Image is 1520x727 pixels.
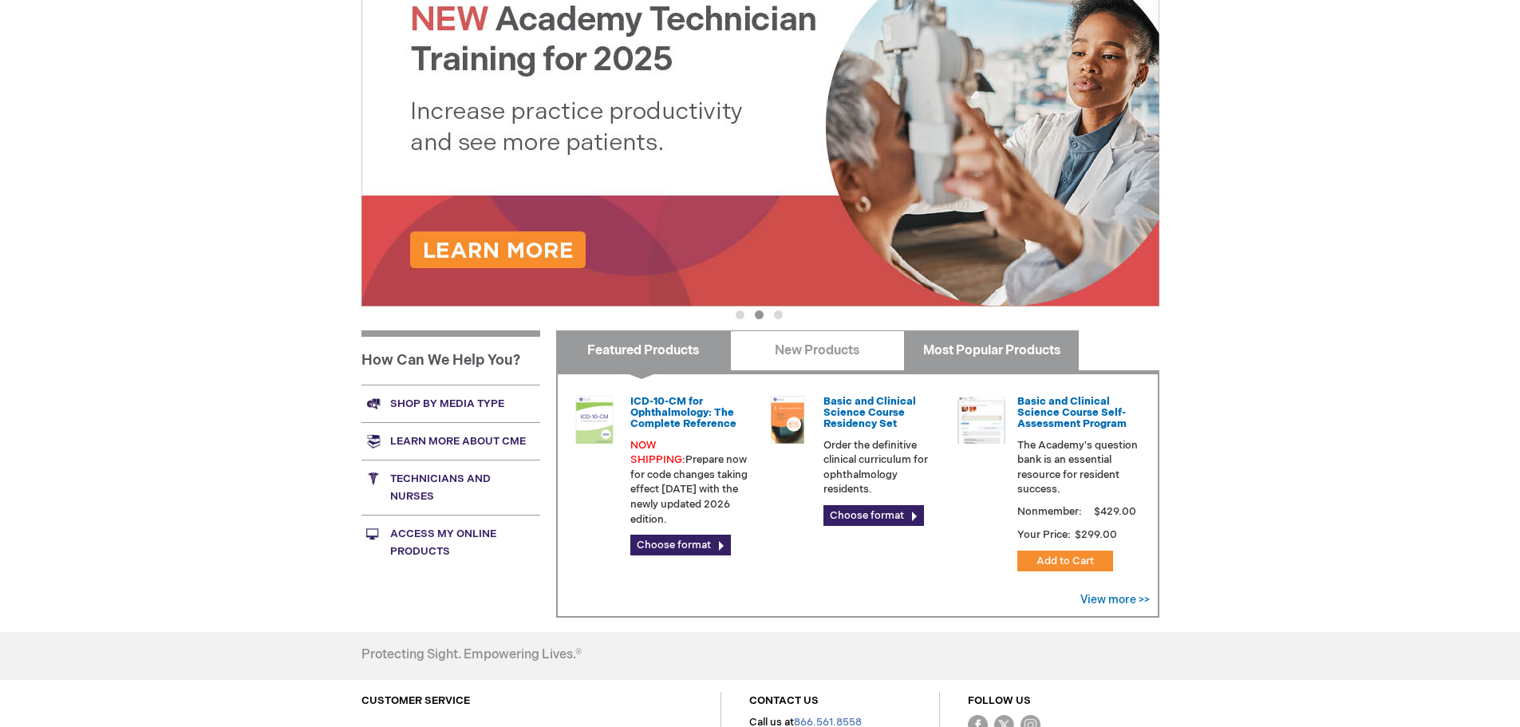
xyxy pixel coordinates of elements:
p: The Academy's question bank is an essential resource for resident success. [1017,438,1139,497]
img: 0120008u_42.png [570,396,618,444]
a: Learn more about CME [361,422,540,460]
a: CONTACT US [749,694,819,707]
h1: How Can We Help You? [361,330,540,385]
p: Order the definitive clinical curriculum for ophthalmology residents. [823,438,945,497]
a: FOLLOW US [968,694,1031,707]
a: Access My Online Products [361,515,540,570]
button: Add to Cart [1017,551,1113,571]
span: Add to Cart [1036,555,1094,567]
span: $299.00 [1073,528,1119,541]
img: 02850963u_47.png [764,396,811,444]
a: Basic and Clinical Science Course Residency Set [823,395,916,431]
a: Featured Products [556,330,731,370]
button: 3 of 3 [774,310,783,319]
p: Prepare now for code changes taking effect [DATE] with the newly updated 2026 edition. [630,438,752,527]
h4: Protecting Sight. Empowering Lives.® [361,648,582,662]
a: Most Popular Products [904,330,1079,370]
img: bcscself_20.jpg [957,396,1005,444]
strong: Nonmember: [1017,502,1082,522]
button: 1 of 3 [736,310,744,319]
button: 2 of 3 [755,310,764,319]
font: NOW SHIPPING: [630,439,685,467]
a: ICD-10-CM for Ophthalmology: The Complete Reference [630,395,736,431]
strong: Your Price: [1017,528,1071,541]
a: Choose format [630,535,731,555]
a: Technicians and nurses [361,460,540,515]
a: CUSTOMER SERVICE [361,694,470,707]
a: Basic and Clinical Science Course Self-Assessment Program [1017,395,1127,431]
a: Shop by media type [361,385,540,422]
span: $429.00 [1092,505,1139,518]
a: View more >> [1080,593,1150,606]
a: New Products [730,330,905,370]
a: Choose format [823,505,924,526]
